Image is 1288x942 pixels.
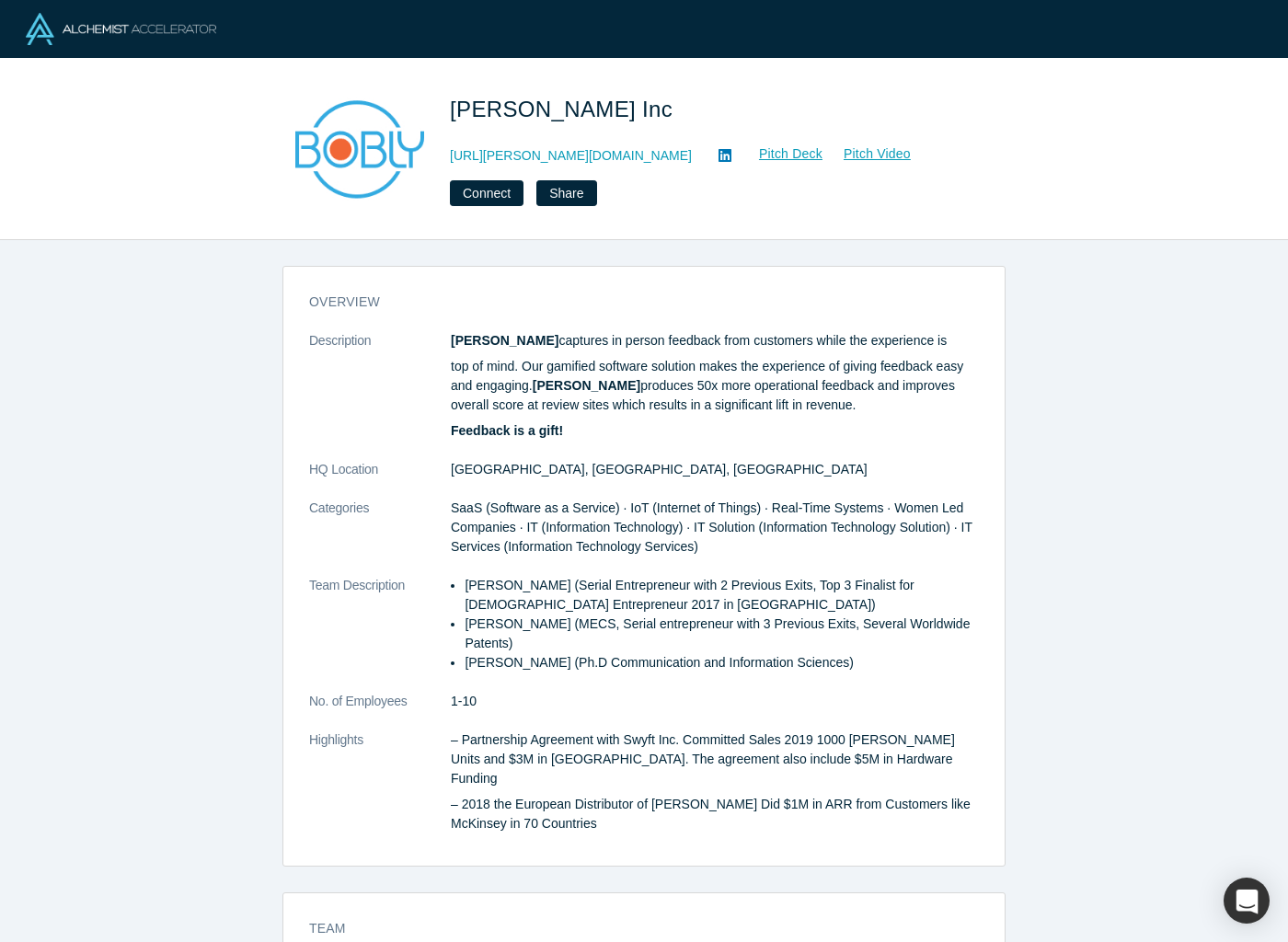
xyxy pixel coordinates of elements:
[533,378,640,393] strong: [PERSON_NAME]
[309,576,451,692] dt: Team Description
[451,500,972,554] span: SaaS (Software as a Service) · IoT (Internet of Things) · Real-Time Systems · Women Led Companies...
[309,692,451,730] dt: No. of Employees
[450,97,679,121] span: [PERSON_NAME] Inc
[451,357,979,415] p: top of mind. Our gamified software solution makes the experience of giving feedback easy and enga...
[465,653,979,672] li: [PERSON_NAME] (Ph.D Communication and Information Sciences)
[465,615,979,653] li: [PERSON_NAME] (MECS, Serial entrepreneur with 3 Previous Exits, Several Worldwide Patents)
[451,692,979,711] dd: 1-10
[450,180,523,206] button: Connect
[309,499,451,576] dt: Categories
[309,293,953,312] h3: overview
[451,423,563,438] strong: Feedback is a gift!
[451,730,979,788] p: – Partnership Agreement with Swyft Inc. Committed Sales 2019 1000 [PERSON_NAME] Units and $3M in ...
[309,919,953,938] h3: Team
[451,331,979,350] p: captures in person feedback from customers while the experience is
[451,333,558,348] strong: [PERSON_NAME]
[739,144,823,165] a: Pitch Deck
[295,85,424,213] img: Bobly Inc's Logo
[451,795,979,833] p: – 2018 the European Distributor of [PERSON_NAME] Did $1M in ARR from Customers like McKinsey in 7...
[309,730,451,853] dt: Highlights
[309,331,451,460] dt: Description
[26,13,216,45] img: Alchemist Logo
[536,180,596,206] button: Share
[451,460,979,479] dd: [GEOGRAPHIC_DATA], [GEOGRAPHIC_DATA], [GEOGRAPHIC_DATA]
[450,146,692,166] a: [URL][PERSON_NAME][DOMAIN_NAME]
[309,460,451,499] dt: HQ Location
[823,144,912,165] a: Pitch Video
[465,576,979,615] li: [PERSON_NAME] (Serial Entrepreneur with 2 Previous Exits, Top 3 Finalist for [DEMOGRAPHIC_DATA] E...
